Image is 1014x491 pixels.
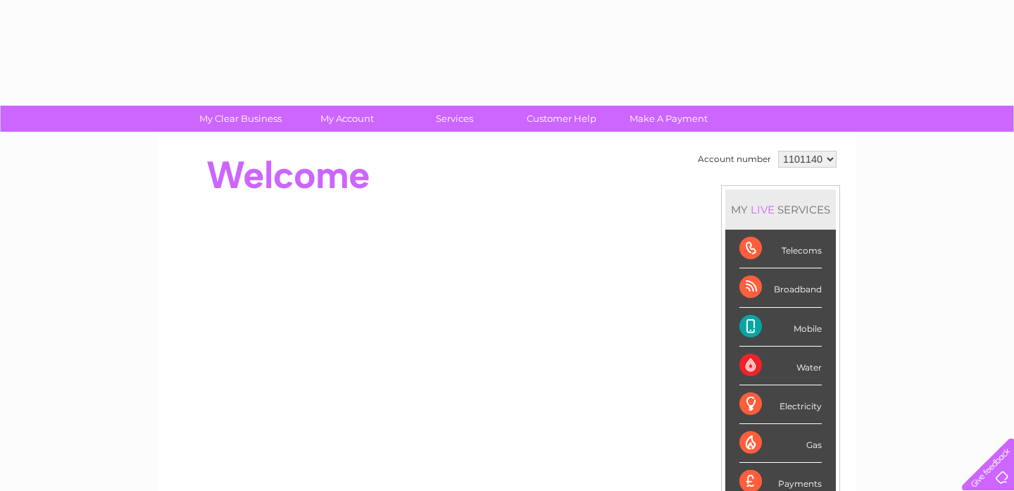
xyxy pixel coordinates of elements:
a: My Clear Business [182,106,299,132]
a: Customer Help [503,106,620,132]
div: Mobile [739,308,822,347]
div: LIVE [748,203,777,216]
div: MY SERVICES [725,189,836,230]
td: Account number [694,147,775,171]
div: Water [739,347,822,385]
a: Make A Payment [611,106,727,132]
a: Services [396,106,513,132]
a: My Account [289,106,406,132]
div: Electricity [739,385,822,424]
div: Gas [739,424,822,463]
div: Broadband [739,268,822,307]
div: Telecoms [739,230,822,268]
